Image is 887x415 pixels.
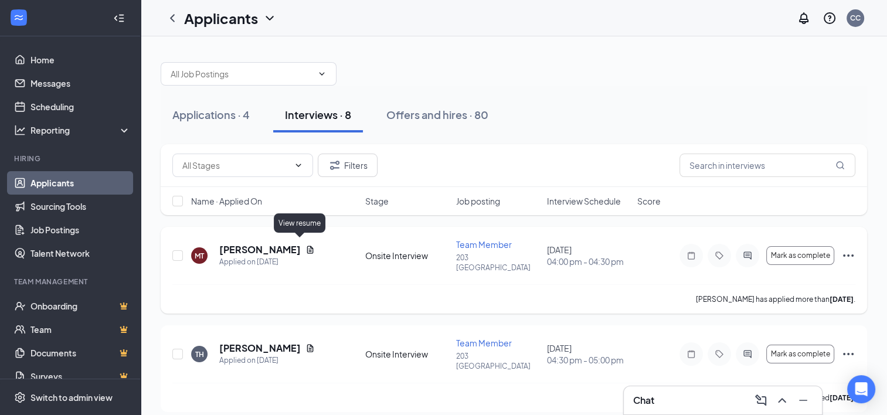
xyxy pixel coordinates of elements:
[712,251,726,260] svg: Tag
[30,171,131,195] a: Applicants
[113,12,125,24] svg: Collapse
[796,393,810,407] svg: Minimize
[14,154,128,164] div: Hiring
[775,393,789,407] svg: ChevronUp
[30,294,131,318] a: OnboardingCrown
[30,124,131,136] div: Reporting
[219,256,315,268] div: Applied on [DATE]
[637,195,661,207] span: Score
[766,345,834,363] button: Mark as complete
[219,243,301,256] h5: [PERSON_NAME]
[30,392,113,403] div: Switch to admin view
[30,241,131,265] a: Talent Network
[365,348,449,360] div: Onsite Interview
[14,124,26,136] svg: Analysis
[684,349,698,359] svg: Note
[30,218,131,241] a: Job Postings
[794,391,813,410] button: Minimize
[386,107,488,122] div: Offers and hires · 80
[172,107,250,122] div: Applications · 4
[684,251,698,260] svg: Note
[841,249,855,263] svg: Ellipses
[679,154,855,177] input: Search in interviews
[182,159,289,172] input: All Stages
[14,392,26,403] svg: Settings
[712,349,726,359] svg: Tag
[546,354,630,366] span: 04:30 pm - 05:00 pm
[841,347,855,361] svg: Ellipses
[830,295,854,304] b: [DATE]
[263,11,277,25] svg: ChevronDown
[13,12,25,23] svg: WorkstreamLogo
[30,195,131,218] a: Sourcing Tools
[219,355,315,366] div: Applied on [DATE]
[456,239,512,250] span: Team Member
[305,245,315,254] svg: Document
[456,351,540,371] p: 203 [GEOGRAPHIC_DATA]
[30,48,131,72] a: Home
[305,343,315,353] svg: Document
[752,391,770,410] button: ComposeMessage
[317,69,327,79] svg: ChevronDown
[546,342,630,366] div: [DATE]
[30,95,131,118] a: Scheduling
[195,251,204,261] div: MT
[171,67,312,80] input: All Job Postings
[847,375,875,403] div: Open Intercom Messenger
[285,107,351,122] div: Interviews · 8
[191,195,262,207] span: Name · Applied On
[219,342,301,355] h5: [PERSON_NAME]
[195,349,204,359] div: TH
[740,349,755,359] svg: ActiveChat
[30,365,131,388] a: SurveysCrown
[546,195,620,207] span: Interview Schedule
[771,350,830,358] span: Mark as complete
[456,195,500,207] span: Job posting
[30,318,131,341] a: TeamCrown
[771,251,830,260] span: Mark as complete
[318,154,378,177] button: Filter Filters
[850,13,861,23] div: CC
[274,213,325,233] div: View resume
[696,294,855,304] p: [PERSON_NAME] has applied more than .
[30,341,131,365] a: DocumentsCrown
[30,72,131,95] a: Messages
[830,393,854,402] b: [DATE]
[14,277,128,287] div: Team Management
[823,11,837,25] svg: QuestionInfo
[456,338,512,348] span: Team Member
[365,195,389,207] span: Stage
[365,250,449,261] div: Onsite Interview
[456,253,540,273] p: 203 [GEOGRAPHIC_DATA]
[546,244,630,267] div: [DATE]
[740,251,755,260] svg: ActiveChat
[773,391,791,410] button: ChevronUp
[766,246,834,265] button: Mark as complete
[835,161,845,170] svg: MagnifyingGlass
[546,256,630,267] span: 04:00 pm - 04:30 pm
[797,11,811,25] svg: Notifications
[754,393,768,407] svg: ComposeMessage
[184,8,258,28] h1: Applicants
[328,158,342,172] svg: Filter
[165,11,179,25] svg: ChevronLeft
[294,161,303,170] svg: ChevronDown
[633,394,654,407] h3: Chat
